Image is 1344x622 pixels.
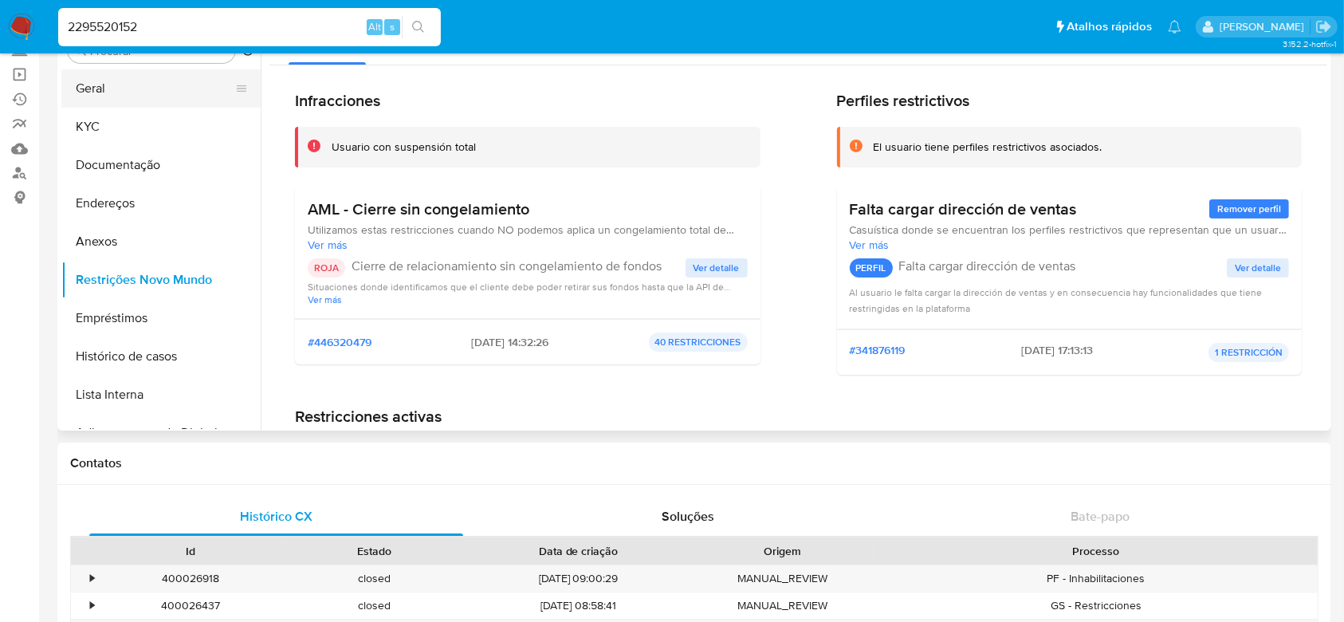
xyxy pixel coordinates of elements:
button: Adiantamentos de Dinheiro [61,414,261,452]
a: Sair [1315,18,1332,35]
span: 3.152.2-hotfix-1 [1283,37,1336,50]
a: Notificações [1168,20,1181,33]
button: Documentação [61,146,261,184]
div: [DATE] 08:58:41 [466,592,690,619]
input: Pesquise usuários ou casos... [58,17,441,37]
span: Bate-papo [1071,507,1130,526]
span: Soluções [662,507,714,526]
button: Endereços [61,184,261,222]
div: Processo [886,543,1307,559]
div: [DATE] 09:00:29 [466,565,690,592]
div: PF - Inhabilitaciones [874,565,1318,592]
button: Empréstimos [61,299,261,337]
div: Id [110,543,272,559]
h1: Contatos [70,455,1318,471]
div: closed [283,592,467,619]
div: Data de criação [477,543,679,559]
p: eduardo.dutra@mercadolivre.com [1220,19,1310,34]
span: Atalhos rápidos [1067,18,1152,35]
button: Lista Interna [61,376,261,414]
div: 400026918 [99,565,283,592]
button: Anexos [61,222,261,261]
div: 400026437 [99,592,283,619]
span: s [390,19,395,34]
span: Alt [368,19,381,34]
div: • [90,571,94,586]
div: • [90,598,94,613]
button: search-icon [402,16,434,38]
button: Histórico de casos [61,337,261,376]
div: closed [283,565,467,592]
div: MANUAL_REVIEW [690,565,874,592]
div: MANUAL_REVIEW [690,592,874,619]
button: Restrições Novo Mundo [61,261,261,299]
button: Geral [61,69,248,108]
div: Origem [701,543,863,559]
button: KYC [61,108,261,146]
div: GS - Restricciones [874,592,1318,619]
div: Estado [294,543,456,559]
span: Histórico CX [240,507,312,526]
